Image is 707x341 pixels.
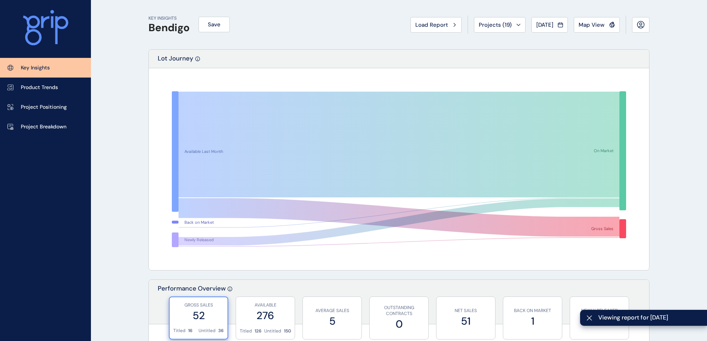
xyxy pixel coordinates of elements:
[158,284,226,324] p: Performance Overview
[158,54,193,68] p: Lot Journey
[148,22,190,34] h1: Bendigo
[415,21,448,29] span: Load Report
[173,328,186,334] p: Titled
[188,328,193,334] p: 16
[199,17,230,32] button: Save
[307,308,358,314] p: AVERAGE SALES
[531,17,568,33] button: [DATE]
[148,15,190,22] p: KEY INSIGHTS
[240,302,291,308] p: AVAILABLE
[21,64,50,72] p: Key Insights
[574,308,625,314] p: NEWLY RELEASED
[218,328,224,334] p: 36
[410,17,462,33] button: Load Report
[307,314,358,328] label: 5
[173,308,224,323] label: 52
[474,17,526,33] button: Projects (19)
[21,104,67,111] p: Project Positioning
[574,314,625,328] label: 25
[579,21,605,29] span: Map View
[264,328,281,334] p: Untitled
[440,314,491,328] label: 51
[479,21,512,29] span: Projects ( 19 )
[21,84,58,91] p: Product Trends
[507,314,558,328] label: 1
[598,314,701,322] span: Viewing report for [DATE]
[507,308,558,314] p: BACK ON MARKET
[199,328,216,334] p: Untitled
[173,302,224,308] p: GROSS SALES
[255,328,262,334] p: 126
[574,17,620,33] button: Map View
[373,305,425,317] p: OUTSTANDING CONTRACTS
[21,123,66,131] p: Project Breakdown
[536,21,553,29] span: [DATE]
[440,308,491,314] p: NET SALES
[284,328,291,334] p: 150
[208,21,220,28] span: Save
[373,317,425,331] label: 0
[240,308,291,323] label: 276
[240,328,252,334] p: Titled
